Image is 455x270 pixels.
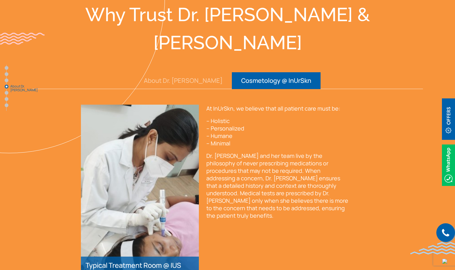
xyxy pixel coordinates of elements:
p: Dr. [PERSON_NAME] and her team live by the philosophy of never prescribing medications or procedu... [206,152,349,219]
span: About Dr. [PERSON_NAME] [10,84,41,92]
img: up-blue-arrow.svg [442,259,447,264]
img: Whatsappicon [442,144,455,186]
h2: Typical Treatment Room @ IUS [86,261,194,269]
a: Whatsappicon [442,161,455,168]
p: At InUrSkn, we believe that all patient care must be: [206,105,349,112]
button: Cosmetology @ InUrSkn [232,72,321,89]
div: Why Trust Dr. [PERSON_NAME] & [PERSON_NAME] [28,1,427,57]
img: offerBt [442,99,455,140]
a: About Dr. [PERSON_NAME] [5,85,8,88]
p: – Holistic – Personalized – Humane – Minimal [206,117,349,147]
button: About Dr. [PERSON_NAME] [134,72,232,89]
img: bluewave [410,242,455,254]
